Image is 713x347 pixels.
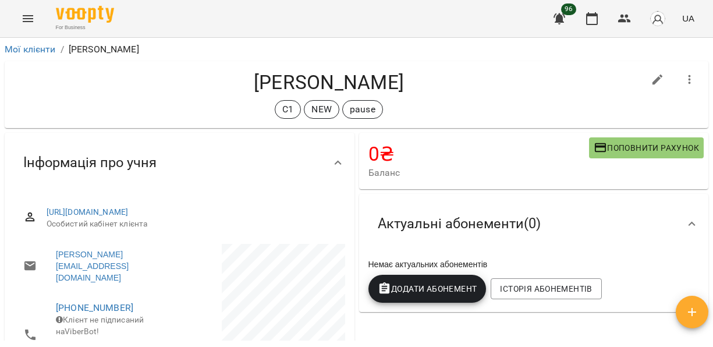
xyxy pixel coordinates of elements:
span: Клієнт не підписаний на ViberBot! [56,315,144,336]
button: Додати Абонемент [368,275,487,303]
span: Особистий кабінет клієнта [47,218,336,230]
span: Актуальні абонементи ( 0 ) [378,215,541,233]
a: Мої клієнти [5,44,56,55]
p: С1 [282,102,293,116]
span: Баланс [368,166,589,180]
a: [URL][DOMAIN_NAME] [47,207,129,217]
span: 96 [561,3,576,15]
nav: breadcrumb [5,43,708,56]
span: Інформація про учня [23,154,157,172]
h4: 0 ₴ [368,142,589,166]
button: Історія абонементів [491,278,601,299]
div: NEW [304,100,339,119]
h4: [PERSON_NAME] [14,70,644,94]
span: Історія абонементів [500,282,592,296]
span: UA [682,12,694,24]
div: Немає актуальних абонементів [366,256,702,272]
a: [PERSON_NAME][EMAIL_ADDRESS][DOMAIN_NAME] [56,249,168,284]
img: Voopty Logo [56,6,114,23]
span: Поповнити рахунок [594,141,699,155]
p: pause [350,102,375,116]
span: Додати Абонемент [378,282,477,296]
p: [PERSON_NAME] [69,43,139,56]
button: Поповнити рахунок [589,137,704,158]
li: / [61,43,64,56]
div: pause [342,100,383,119]
span: For Business [56,24,114,31]
a: [PHONE_NUMBER] [56,302,133,313]
div: Інформація про учня [5,133,354,193]
div: Актуальні абонементи(0) [359,194,709,254]
button: Menu [14,5,42,33]
button: UA [677,8,699,29]
div: С1 [275,100,301,119]
img: avatar_s.png [650,10,666,27]
p: NEW [311,102,331,116]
